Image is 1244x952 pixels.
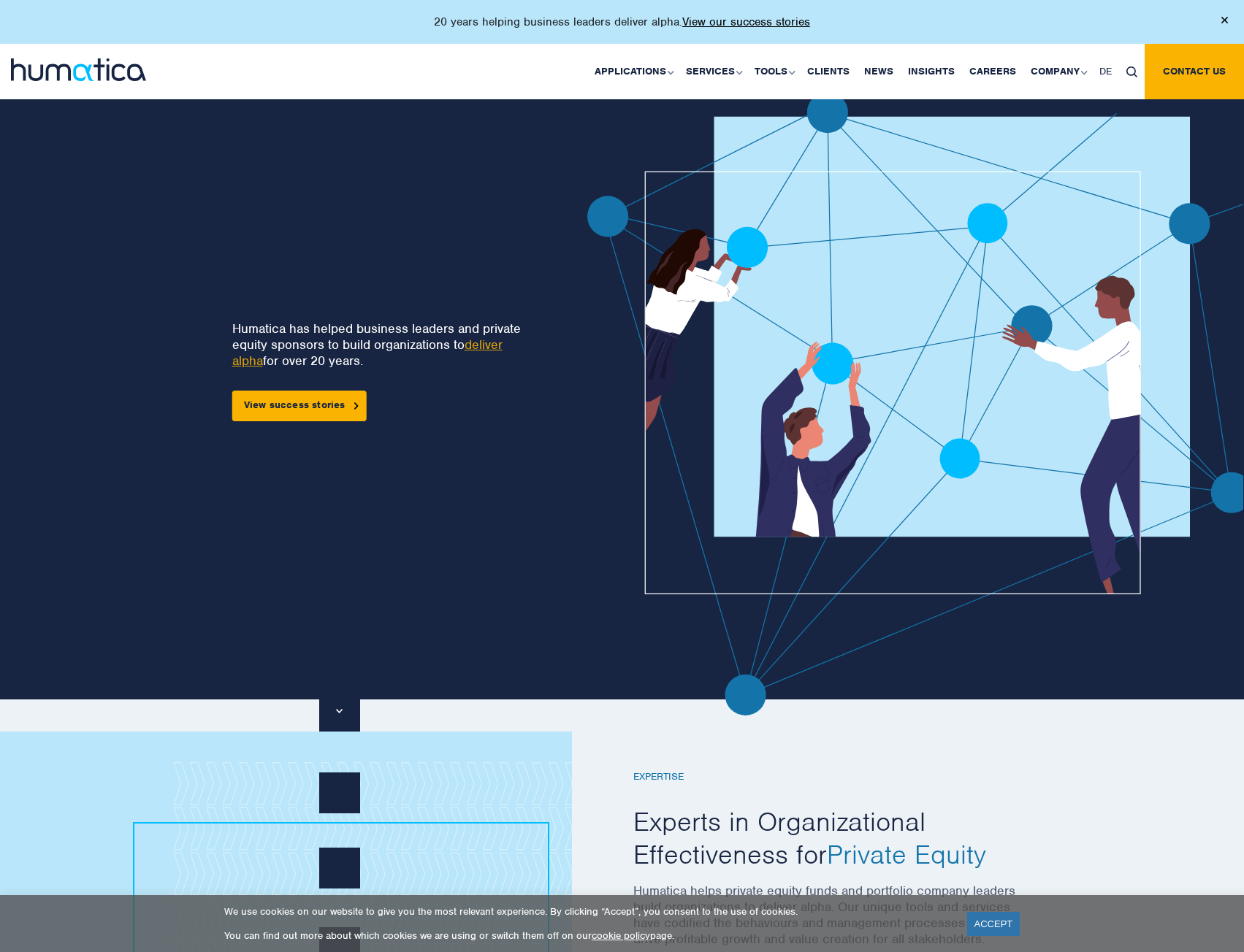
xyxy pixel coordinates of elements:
[1099,65,1112,77] span: DE
[336,709,343,713] img: downarrow
[434,15,810,29] p: 20 years helping business leaders deliver alpha.
[224,929,949,942] p: You can find out more about which cookies we are using or switch them off on our page.
[232,337,503,369] a: deliver alpha
[682,15,810,29] a: View our success stories
[1145,44,1244,99] a: Contact us
[587,44,679,99] a: Applications
[800,44,857,99] a: Clients
[592,929,650,942] a: cookie policy
[679,44,747,99] a: Services
[354,402,359,409] img: arrowicon
[224,905,949,918] p: We use cookies on our website to give you the most relevant experience. By clicking “Accept”, you...
[1126,66,1137,77] img: search_icon
[901,44,962,99] a: Insights
[747,44,800,99] a: Tools
[232,391,367,421] a: View success stories
[827,837,986,871] span: Private Equity
[1092,44,1119,99] a: DE
[633,771,1028,783] h6: EXPERTISE
[232,320,534,369] p: Humatica has helped business leaders and private equity sponsors to build organizations to for ov...
[857,44,901,99] a: News
[633,805,1028,872] h2: Experts in Organizational Effectiveness for
[967,912,1020,936] a: ACCEPT
[11,58,146,81] img: logo
[1023,44,1092,99] a: Company
[962,44,1023,99] a: Careers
